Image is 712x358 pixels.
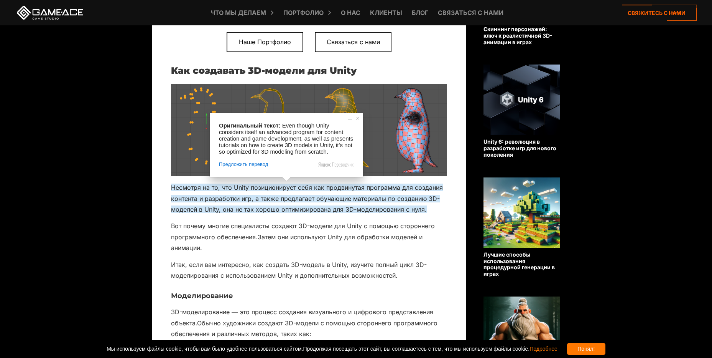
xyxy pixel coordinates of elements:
ya-tr-span: Что мы делаем [211,9,266,17]
ya-tr-span: Связаться с нами [327,38,380,46]
ya-tr-span: Несмотря на то, что Unity позиционирует себя как продвинутая программа для создания контента и ра... [171,184,443,213]
a: Связаться с нами [315,32,391,52]
span: Оригинальный текст: [219,122,281,129]
ya-tr-span: Моделирование [171,292,233,300]
span: Предложить перевод [219,161,268,168]
a: Лучшие способы использования процедурной генерации в играх [483,177,560,277]
ya-tr-span: Понял! [577,346,595,352]
ya-tr-span: Как создавать 3D-модели для Unity [171,65,357,76]
ya-tr-span: 3D-моделирование — это процесс создания визуального и цифрового представления объекта. [171,308,433,327]
ya-tr-span: Клиенты [370,9,402,17]
img: Похожие [483,177,560,248]
ya-tr-span: Обычно художники создают 3D-модели с помощью стороннего программного обеспечения и различных мето... [171,319,437,338]
a: Наше Портфолио [227,32,303,52]
ya-tr-span: О нас [341,9,360,17]
img: Похожие [483,65,560,135]
ya-tr-span: Вот почему многие специалисты создают 3D-модели для Unity с помощью стороннего программного обесп... [171,222,435,240]
span: Even though Unity considers itself an advanced program for content creation and game development,... [219,122,355,155]
ya-tr-span: Итак, если вам интересно, как создать 3D-модель в Unity, изучите полный цикл 3D-моделирования с и... [171,261,427,279]
ya-tr-span: Портфолио [283,9,324,17]
ya-tr-span: Мы используем файлы cookie, чтобы вам было удобнее пользоваться сайтом. [107,346,303,352]
a: Unity 6: революция в разработке игр для нового поколения [483,65,560,158]
ya-tr-span: Продолжая посещать этот сайт, вы соглашаетесь с тем, что мы используем файлы cookie. [303,346,529,352]
ya-tr-span: Лучшие способы использования процедурной генерации в играх [483,251,555,277]
img: 3D-моделирование для Unity [171,84,447,176]
ya-tr-span: Unity 6: революция в разработке игр для нового поколения [483,138,556,158]
a: Свяжитесь с нами [622,5,697,21]
a: Подробнее [529,346,557,352]
ya-tr-span: Наше Портфолио [239,38,291,46]
ya-tr-span: Блог [412,9,428,17]
ya-tr-span: Затем они используют Unity для обработки моделей и анимации. [171,233,423,252]
ya-tr-span: Скиннинг персонажей: ключ к реалистичной 3D-анимации в играх [483,26,552,45]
